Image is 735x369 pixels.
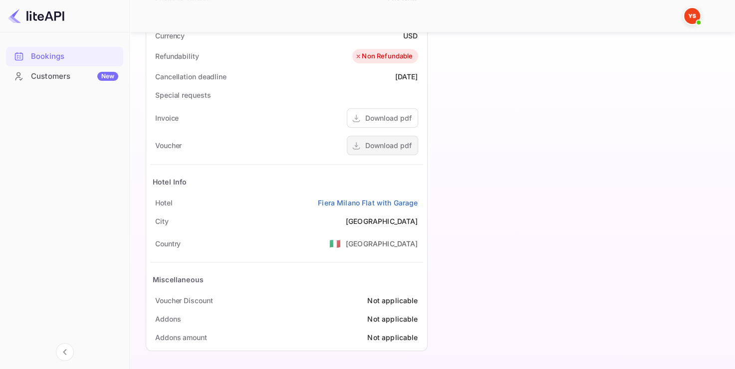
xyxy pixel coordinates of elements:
[6,47,123,66] div: Bookings
[355,51,413,61] div: Non Refundable
[395,71,418,82] div: [DATE]
[97,72,118,81] div: New
[684,8,700,24] img: Yandex Support
[365,140,412,151] div: Download pdf
[155,90,211,100] div: Special requests
[155,113,179,123] div: Invoice
[346,238,418,249] div: [GEOGRAPHIC_DATA]
[403,30,418,41] div: USD
[155,51,199,61] div: Refundability
[31,71,118,82] div: Customers
[155,238,181,249] div: Country
[367,295,418,306] div: Not applicable
[155,314,181,324] div: Addons
[153,274,204,285] div: Miscellaneous
[155,30,185,41] div: Currency
[155,295,213,306] div: Voucher Discount
[6,47,123,65] a: Bookings
[155,140,182,151] div: Voucher
[31,51,118,62] div: Bookings
[6,67,123,86] div: CustomersNew
[155,71,227,82] div: Cancellation deadline
[365,113,412,123] div: Download pdf
[329,234,341,252] span: United States
[318,197,418,208] a: Fiera Milano Flat with Garage
[56,343,74,361] button: Collapse navigation
[155,197,173,208] div: Hotel
[367,314,418,324] div: Not applicable
[153,177,187,187] div: Hotel Info
[155,216,169,226] div: City
[155,332,207,343] div: Addons amount
[346,216,418,226] div: [GEOGRAPHIC_DATA]
[367,332,418,343] div: Not applicable
[6,67,123,85] a: CustomersNew
[8,8,64,24] img: LiteAPI logo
